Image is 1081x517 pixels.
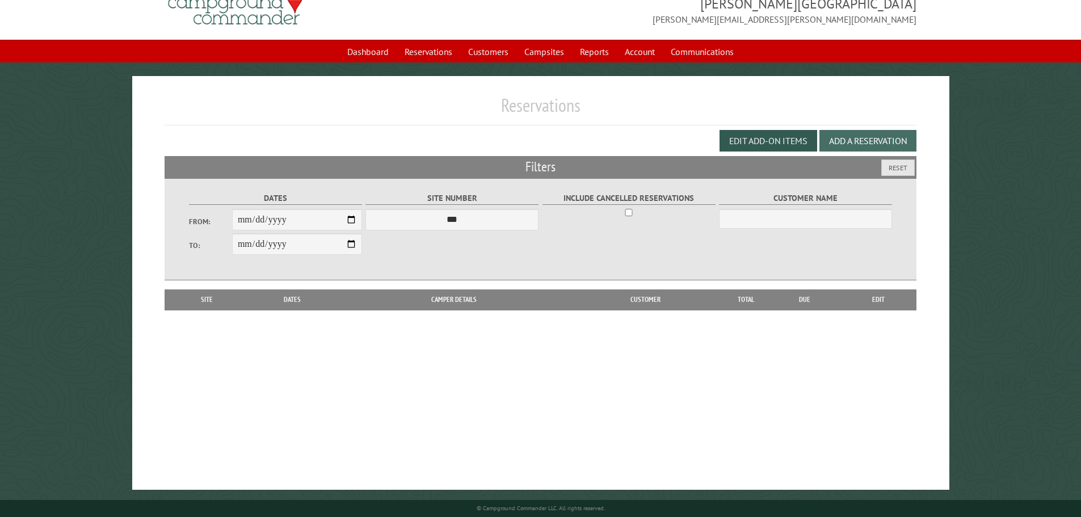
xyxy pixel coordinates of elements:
[189,240,232,251] label: To:
[340,41,396,62] a: Dashboard
[840,289,917,310] th: Edit
[244,289,341,310] th: Dates
[881,159,915,176] button: Reset
[461,41,515,62] a: Customers
[819,130,916,152] button: Add a Reservation
[664,41,741,62] a: Communications
[518,41,571,62] a: Campsites
[477,505,605,512] small: © Campground Commander LLC. All rights reserved.
[165,94,917,125] h1: Reservations
[365,192,539,205] label: Site Number
[724,289,769,310] th: Total
[189,192,362,205] label: Dates
[341,289,567,310] th: Camper Details
[769,289,840,310] th: Due
[719,192,892,205] label: Customer Name
[567,289,724,310] th: Customer
[189,216,232,227] label: From:
[542,192,716,205] label: Include Cancelled Reservations
[618,41,662,62] a: Account
[170,289,244,310] th: Site
[398,41,459,62] a: Reservations
[165,156,917,178] h2: Filters
[573,41,616,62] a: Reports
[720,130,817,152] button: Edit Add-on Items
